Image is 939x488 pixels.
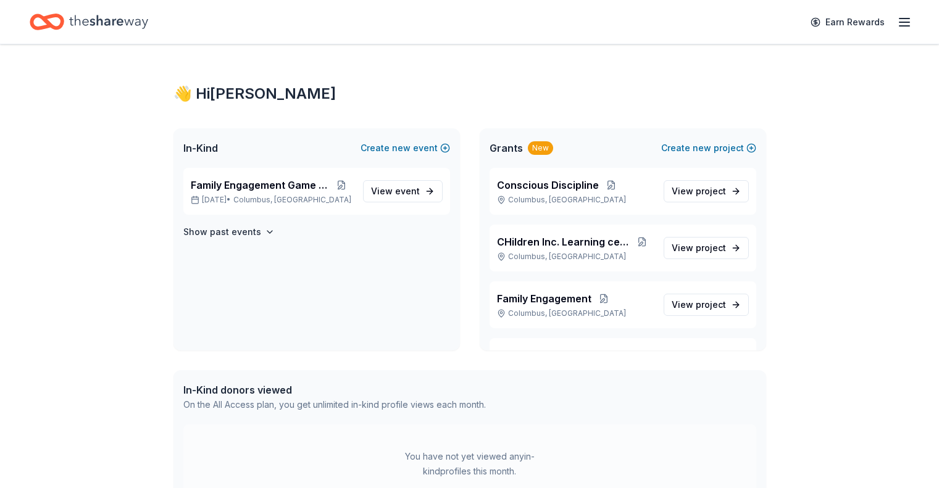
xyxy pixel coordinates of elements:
[191,195,353,205] p: [DATE] •
[693,141,711,155] span: new
[664,294,749,316] a: View project
[233,195,351,205] span: Columbus, [GEOGRAPHIC_DATA]
[183,397,486,412] div: On the All Access plan, you get unlimited in-kind profile views each month.
[371,184,420,199] span: View
[191,178,330,192] span: Family Engagement Game night
[183,225,275,239] button: Show past events
[183,141,218,155] span: In-Kind
[393,449,547,479] div: You have not yet viewed any in-kind profiles this month.
[664,237,749,259] a: View project
[672,241,726,255] span: View
[395,186,420,196] span: event
[392,141,411,155] span: new
[696,186,726,196] span: project
[497,348,558,363] span: Children Inc.
[528,141,553,155] div: New
[696,242,726,253] span: project
[183,225,261,239] h4: Show past events
[173,84,766,104] div: 👋 Hi [PERSON_NAME]
[672,184,726,199] span: View
[661,141,756,155] button: Createnewproject
[664,180,749,202] a: View project
[497,195,654,205] p: Columbus, [GEOGRAPHIC_DATA]
[490,141,523,155] span: Grants
[497,234,631,249] span: CHildren Inc. Learning center
[803,11,892,33] a: Earn Rewards
[497,178,599,192] span: Conscious Discipline
[696,299,726,310] span: project
[361,141,450,155] button: Createnewevent
[672,297,726,312] span: View
[363,180,443,202] a: View event
[497,252,654,262] p: Columbus, [GEOGRAPHIC_DATA]
[183,383,486,397] div: In-Kind donors viewed
[30,7,148,36] a: Home
[497,291,591,306] span: Family Engagement
[497,308,654,318] p: Columbus, [GEOGRAPHIC_DATA]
